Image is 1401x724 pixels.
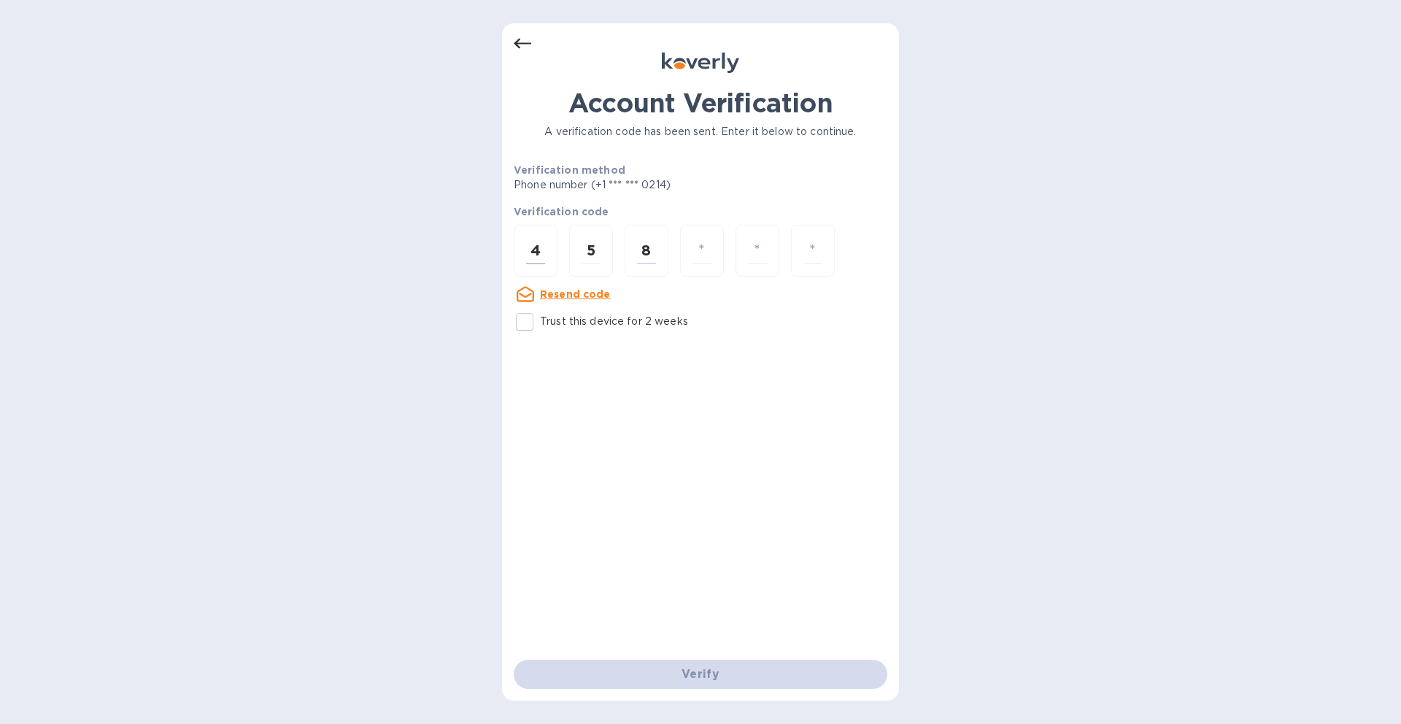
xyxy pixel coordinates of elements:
b: Verification method [514,164,625,176]
u: Resend code [540,288,611,300]
h1: Account Verification [514,88,887,118]
p: Phone number (+1 *** *** 0214) [514,177,782,193]
p: Verification code [514,204,887,219]
p: A verification code has been sent. Enter it below to continue. [514,124,887,139]
p: Trust this device for 2 weeks [540,314,688,329]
